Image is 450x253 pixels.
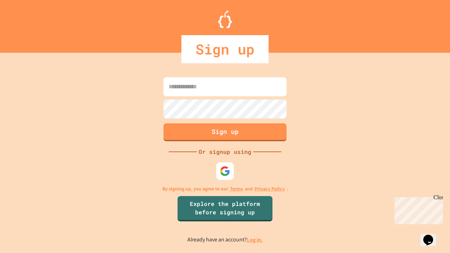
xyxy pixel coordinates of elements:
[230,185,243,193] a: Terms
[187,235,263,244] p: Already have an account?
[392,194,443,224] iframe: chat widget
[218,11,232,28] img: Logo.svg
[255,185,285,193] a: Privacy Policy
[162,185,288,193] p: By signing up, you agree to our and .
[247,236,263,244] a: Log in.
[420,225,443,246] iframe: chat widget
[163,123,287,141] button: Sign up
[220,166,230,176] img: google-icon.svg
[3,3,49,45] div: Chat with us now!Close
[178,196,272,221] a: Explore the platform before signing up
[197,148,253,156] div: Or signup using
[181,35,269,63] div: Sign up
